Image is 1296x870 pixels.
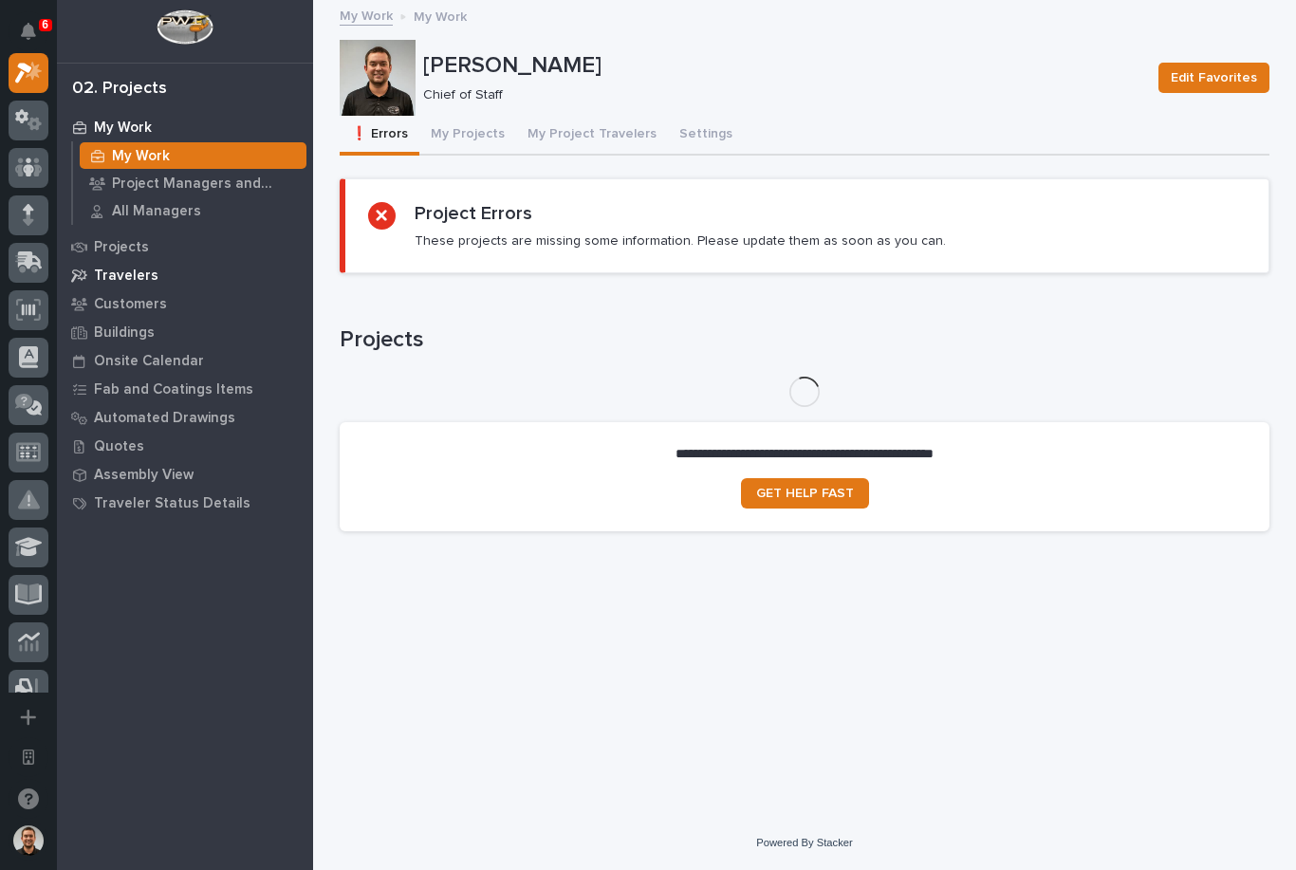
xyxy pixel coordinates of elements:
[57,232,313,261] a: Projects
[73,170,313,196] a: Project Managers and Engineers
[57,489,313,517] a: Traveler Status Details
[73,197,313,224] a: All Managers
[19,19,57,57] img: Stacker
[112,148,170,165] p: My Work
[1158,63,1269,93] button: Edit Favorites
[94,120,152,137] p: My Work
[9,821,48,861] button: users-avatar
[94,353,204,370] p: Onsite Calendar
[134,351,230,366] a: Powered byPylon
[94,324,155,342] p: Buildings
[19,307,34,323] div: 📖
[756,837,852,848] a: Powered By Stacker
[38,305,103,324] span: Help Docs
[423,52,1143,80] p: [PERSON_NAME]
[24,23,48,53] div: Notifications6
[19,106,345,137] p: How can we help?
[9,697,48,737] button: Add a new app...
[57,460,313,489] a: Assembly View
[9,11,48,51] button: Notifications
[9,737,48,777] button: Open workspace settings
[119,307,134,323] div: 🔗
[94,296,167,313] p: Customers
[57,289,313,318] a: Customers
[94,438,144,455] p: Quotes
[57,346,313,375] a: Onsite Calendar
[11,298,111,332] a: 📖Help Docs
[668,116,744,156] button: Settings
[323,217,345,240] button: Start new chat
[94,239,149,256] p: Projects
[157,9,213,45] img: Workspace Logo
[42,18,48,31] p: 6
[57,318,313,346] a: Buildings
[340,326,1269,354] h1: Projects
[65,231,240,246] div: We're available if you need us!
[9,779,48,819] button: Open support chat
[340,116,419,156] button: ❗ Errors
[57,113,313,141] a: My Work
[94,381,253,398] p: Fab and Coatings Items
[112,176,299,193] p: Project Managers and Engineers
[57,375,313,403] a: Fab and Coatings Items
[111,298,250,332] a: 🔗Onboarding Call
[72,79,167,100] div: 02. Projects
[756,487,854,500] span: GET HELP FAST
[57,261,313,289] a: Travelers
[94,268,158,285] p: Travelers
[414,5,467,26] p: My Work
[340,4,393,26] a: My Work
[65,212,311,231] div: Start new chat
[138,305,242,324] span: Onboarding Call
[19,212,53,246] img: 1736555164131-43832dd5-751b-4058-ba23-39d91318e5a0
[112,203,201,220] p: All Managers
[419,116,516,156] button: My Projects
[189,352,230,366] span: Pylon
[57,432,313,460] a: Quotes
[73,142,313,169] a: My Work
[423,87,1136,103] p: Chief of Staff
[741,478,869,509] a: GET HELP FAST
[94,410,235,427] p: Automated Drawings
[415,202,532,225] h2: Project Errors
[1171,66,1257,89] span: Edit Favorites
[516,116,668,156] button: My Project Travelers
[94,495,250,512] p: Traveler Status Details
[94,467,194,484] p: Assembly View
[57,403,313,432] a: Automated Drawings
[19,76,345,106] p: Welcome 👋
[415,232,946,250] p: These projects are missing some information. Please update them as soon as you can.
